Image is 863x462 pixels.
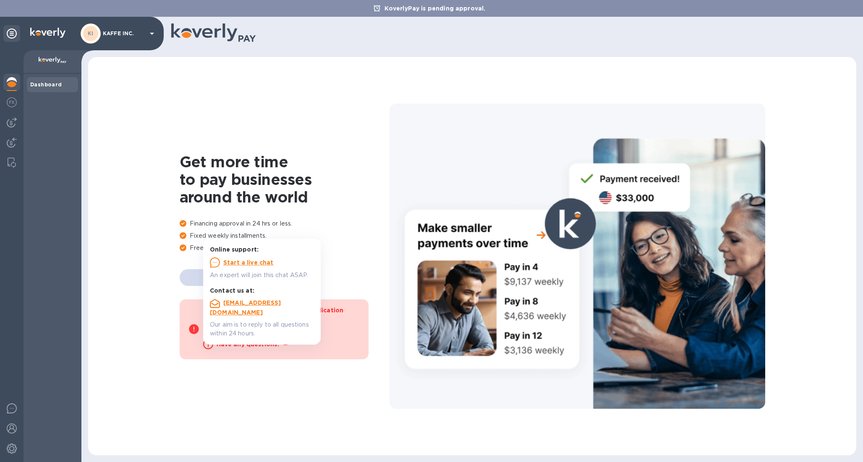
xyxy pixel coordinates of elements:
p: KoverlyPay is pending approval. [380,4,490,13]
div: Unpin categories [3,25,20,42]
p: Our aim is to reply to all questions within 24 hours. [210,320,314,338]
p: Free terms management. [180,244,390,252]
img: Logo [30,28,65,38]
p: Financing approval in 24 hrs or less. [180,219,390,228]
h1: Get more time to pay businesses around the world [180,153,390,206]
b: KI [88,30,94,36]
p: An expert will join this chat ASAP. [210,271,314,280]
p: Fixed weekly installments. [180,231,390,240]
u: Start a live chat [223,259,274,266]
a: [EMAIL_ADDRESS][DOMAIN_NAME] [210,299,281,316]
p: KAFFE INC. [103,31,145,36]
b: Contact us at: [210,287,254,294]
b: Dashboard [30,81,62,88]
img: Foreign exchange [7,97,17,107]
b: Online support: [210,246,259,253]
